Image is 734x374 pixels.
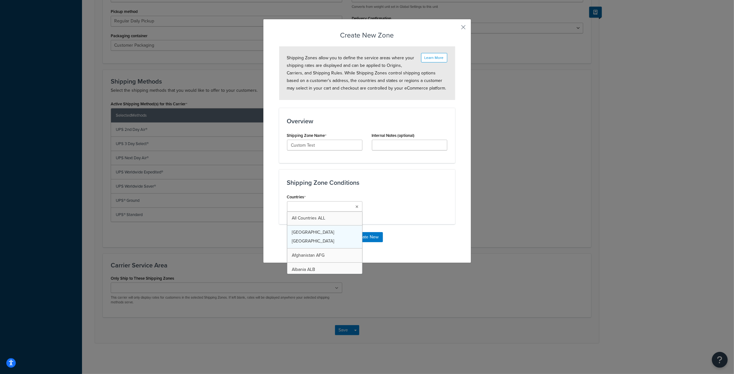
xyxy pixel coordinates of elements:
[351,232,383,242] button: Create New
[292,229,334,244] span: [GEOGRAPHIC_DATA] [GEOGRAPHIC_DATA]
[287,211,362,225] a: All Countries ALL
[287,118,447,125] h3: Overview
[287,225,362,248] a: [GEOGRAPHIC_DATA] [GEOGRAPHIC_DATA]
[292,266,315,273] span: Albania ALB
[287,195,306,200] label: Countries
[287,248,362,262] a: Afghanistan AFG
[292,252,325,259] span: Afghanistan AFG
[279,30,455,40] h3: Create New Zone
[287,179,447,186] h3: Shipping Zone Conditions
[287,263,362,277] a: Albania ALB
[287,55,446,91] span: Shipping Zones allow you to define the service areas where your shipping rates are displayed and ...
[292,215,326,221] span: All Countries ALL
[287,133,327,138] label: Shipping Zone Name
[372,133,415,138] label: Internal Notes (optional)
[421,53,447,62] button: Learn More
